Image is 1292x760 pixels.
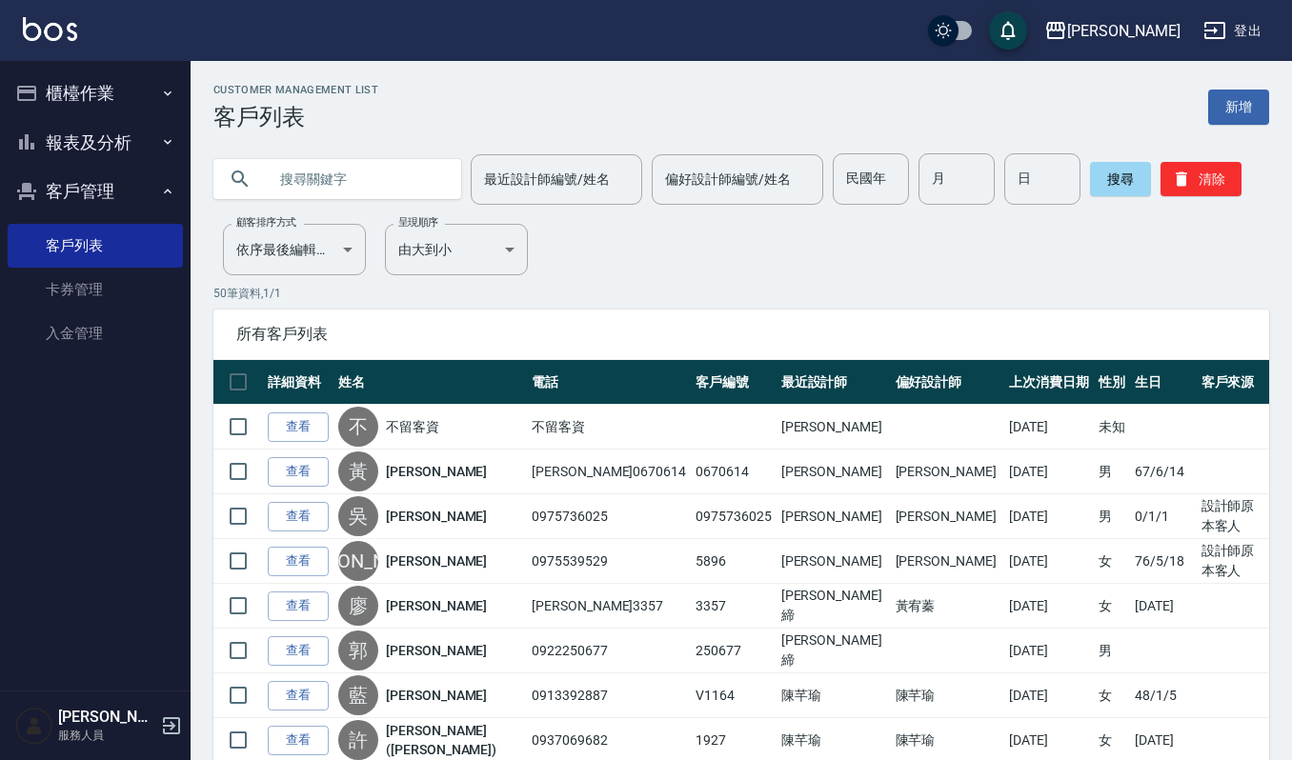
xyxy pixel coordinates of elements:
[1161,162,1242,196] button: 清除
[333,360,527,405] th: 姓名
[1130,584,1197,629] td: [DATE]
[268,457,329,487] a: 查看
[1004,539,1094,584] td: [DATE]
[527,539,691,584] td: 0975539529
[58,727,155,744] p: 服務人員
[338,630,378,670] div: 郭
[338,720,378,760] div: 許
[777,405,891,450] td: [PERSON_NAME]
[989,11,1027,50] button: save
[891,539,1005,584] td: [PERSON_NAME]
[268,636,329,666] a: 查看
[691,629,777,673] td: 250677
[691,494,777,539] td: 0975736025
[527,673,691,718] td: 0913392887
[1197,360,1269,405] th: 客戶來源
[386,507,487,526] a: [PERSON_NAME]
[527,494,691,539] td: 0975736025
[527,450,691,494] td: [PERSON_NAME]0670614
[386,551,487,570] a: [PERSON_NAME]
[338,451,378,491] div: 黃
[268,412,329,442] a: 查看
[1090,162,1151,196] button: 搜尋
[1130,539,1197,584] td: 76/5/18
[386,462,487,481] a: [PERSON_NAME]
[1130,450,1197,494] td: 67/6/14
[1004,584,1094,629] td: [DATE]
[1197,539,1269,584] td: 設計師原本客人
[777,360,891,405] th: 最近設計師
[527,629,691,673] td: 0922250677
[23,17,77,41] img: Logo
[213,84,378,96] h2: Customer Management List
[1208,90,1269,125] a: 新增
[236,215,296,230] label: 顧客排序方式
[386,721,522,759] a: [PERSON_NAME]([PERSON_NAME])
[1004,450,1094,494] td: [DATE]
[338,541,378,581] div: [PERSON_NAME]
[891,673,1005,718] td: 陳芊瑜
[338,496,378,536] div: 吳
[213,285,1269,302] p: 50 筆資料, 1 / 1
[8,268,183,311] a: 卡券管理
[385,224,528,275] div: 由大到小
[891,494,1005,539] td: [PERSON_NAME]
[1130,673,1197,718] td: 48/1/5
[891,360,1005,405] th: 偏好設計師
[1196,13,1269,49] button: 登出
[777,450,891,494] td: [PERSON_NAME]
[1130,360,1197,405] th: 生日
[891,450,1005,494] td: [PERSON_NAME]
[386,686,487,705] a: [PERSON_NAME]
[267,153,446,205] input: 搜尋關鍵字
[1067,19,1181,43] div: [PERSON_NAME]
[777,584,891,629] td: [PERSON_NAME]締
[263,360,333,405] th: 詳細資料
[1004,673,1094,718] td: [DATE]
[386,641,487,660] a: [PERSON_NAME]
[8,69,183,118] button: 櫃檯作業
[268,547,329,576] a: 查看
[8,167,183,216] button: 客戶管理
[386,596,487,615] a: [PERSON_NAME]
[58,708,155,727] h5: [PERSON_NAME]
[691,360,777,405] th: 客戶編號
[386,417,439,436] a: 不留客資
[527,405,691,450] td: 不留客資
[777,629,891,673] td: [PERSON_NAME]締
[15,707,53,745] img: Person
[213,104,378,130] h3: 客戶列表
[1094,584,1130,629] td: 女
[338,675,378,715] div: 藍
[1130,494,1197,539] td: 0/1/1
[338,407,378,447] div: 不
[1004,360,1094,405] th: 上次消費日期
[1094,673,1130,718] td: 女
[1094,450,1130,494] td: 男
[777,673,891,718] td: 陳芊瑜
[268,681,329,710] a: 查看
[268,591,329,621] a: 查看
[777,539,891,584] td: [PERSON_NAME]
[1004,494,1094,539] td: [DATE]
[338,586,378,626] div: 廖
[691,673,777,718] td: V1164
[1094,405,1130,450] td: 未知
[777,494,891,539] td: [PERSON_NAME]
[1004,405,1094,450] td: [DATE]
[1094,494,1130,539] td: 男
[1094,629,1130,673] td: 男
[1197,494,1269,539] td: 設計師原本客人
[691,539,777,584] td: 5896
[236,325,1246,344] span: 所有客戶列表
[891,584,1005,629] td: 黃宥蓁
[8,118,183,168] button: 報表及分析
[8,311,183,355] a: 入金管理
[1094,539,1130,584] td: 女
[8,224,183,268] a: 客戶列表
[398,215,438,230] label: 呈現順序
[691,450,777,494] td: 0670614
[268,726,329,755] a: 查看
[527,584,691,629] td: [PERSON_NAME]3357
[1094,360,1130,405] th: 性別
